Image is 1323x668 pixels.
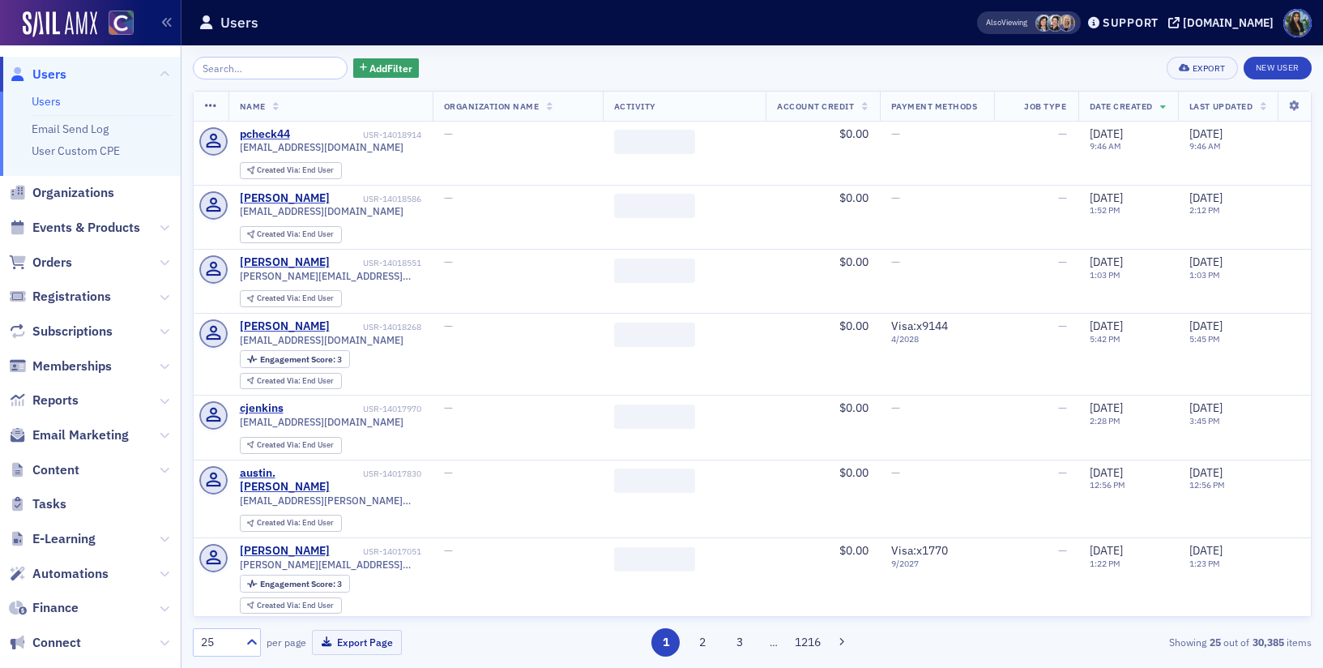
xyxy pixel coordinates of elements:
div: USR-14017830 [363,469,421,479]
div: cjenkins [240,401,284,416]
a: Tasks [9,495,66,513]
span: Connect [32,634,81,652]
span: — [1058,126,1067,141]
span: — [1058,465,1067,480]
span: — [444,191,453,205]
button: 1 [651,628,680,657]
strong: 25 [1206,635,1223,649]
span: $0.00 [839,400,868,415]
span: [DATE] [1189,319,1223,333]
div: End User [257,377,334,386]
span: Created Via : [257,375,302,386]
span: Last Updated [1189,101,1253,112]
div: Created Via: End User [240,515,342,532]
span: Tasks [32,495,66,513]
span: [EMAIL_ADDRESS][DOMAIN_NAME] [240,205,403,217]
span: ‌ [614,259,695,283]
span: ‌ [614,323,695,347]
time: 5:45 PM [1189,333,1220,345]
span: ‌ [614,469,695,493]
span: $0.00 [839,191,868,205]
span: [EMAIL_ADDRESS][DOMAIN_NAME] [240,416,403,428]
a: Email Marketing [9,426,129,444]
div: Created Via: End User [240,373,342,390]
a: New User [1244,57,1312,79]
span: Viewing [986,17,1027,28]
span: [DATE] [1189,255,1223,269]
span: [EMAIL_ADDRESS][PERSON_NAME][DOMAIN_NAME] [240,495,421,507]
span: $0.00 [839,543,868,558]
time: 9:46 AM [1090,140,1121,152]
span: Stacy Svendsen [1035,15,1052,32]
span: — [891,465,900,480]
div: Created Via: End User [240,162,342,179]
label: per page [267,635,306,649]
span: — [891,126,900,141]
button: 3 [725,628,753,657]
div: End User [257,294,334,303]
img: SailAMX [23,11,97,37]
button: 1216 [793,628,822,657]
div: Engagement Score: 3 [240,575,350,593]
div: Also [986,17,1001,28]
span: — [444,465,453,480]
time: 1:03 PM [1090,269,1120,280]
span: Add Filter [369,61,412,75]
div: Created Via: End User [240,437,342,454]
span: Created Via : [257,293,302,303]
span: $0.00 [839,126,868,141]
span: Visa : x1770 [891,543,948,558]
span: [DATE] [1090,543,1123,558]
span: ‌ [614,405,695,429]
time: 1:22 PM [1090,558,1120,569]
a: E-Learning [9,530,96,548]
span: Created Via : [257,165,302,175]
span: ‌ [614,547,695,572]
a: Organizations [9,184,114,202]
div: Engagement Score: 3 [240,350,350,368]
div: Created Via: End User [240,597,342,614]
span: Content [32,461,79,479]
a: Memberships [9,358,112,375]
span: Created Via : [257,517,302,528]
button: [DOMAIN_NAME] [1168,17,1279,28]
div: Showing out of items [950,635,1312,649]
span: Reports [32,392,79,409]
span: — [444,126,453,141]
span: Automations [32,565,109,583]
time: 3:45 PM [1189,415,1220,426]
div: [PERSON_NAME] [240,319,330,334]
div: End User [257,519,334,528]
div: austin.[PERSON_NAME] [240,466,361,495]
a: Events & Products [9,219,140,237]
button: AddFilter [353,58,420,79]
div: Support [1103,15,1159,30]
span: Email Marketing [32,426,129,444]
span: Created Via : [257,439,302,450]
time: 2:28 PM [1090,415,1120,426]
span: — [444,400,453,415]
input: Search… [193,57,348,79]
span: — [891,191,900,205]
a: User Custom CPE [32,143,120,158]
span: Account Credit [777,101,854,112]
span: [DATE] [1090,465,1123,480]
span: — [1058,255,1067,269]
span: — [1058,400,1067,415]
time: 12:56 PM [1189,479,1225,490]
div: [DOMAIN_NAME] [1183,15,1274,30]
span: $0.00 [839,255,868,269]
div: End User [257,230,334,239]
a: Users [9,66,66,83]
time: 12:56 PM [1090,479,1125,490]
time: 9:46 AM [1189,140,1221,152]
div: 25 [201,634,237,651]
span: $0.00 [839,465,868,480]
span: [DATE] [1090,400,1123,415]
a: Orders [9,254,72,272]
button: Export Page [312,630,402,655]
a: pcheck44 [240,127,290,142]
span: Pamela Galey-Coleman [1047,15,1064,32]
span: Date Created [1090,101,1153,112]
